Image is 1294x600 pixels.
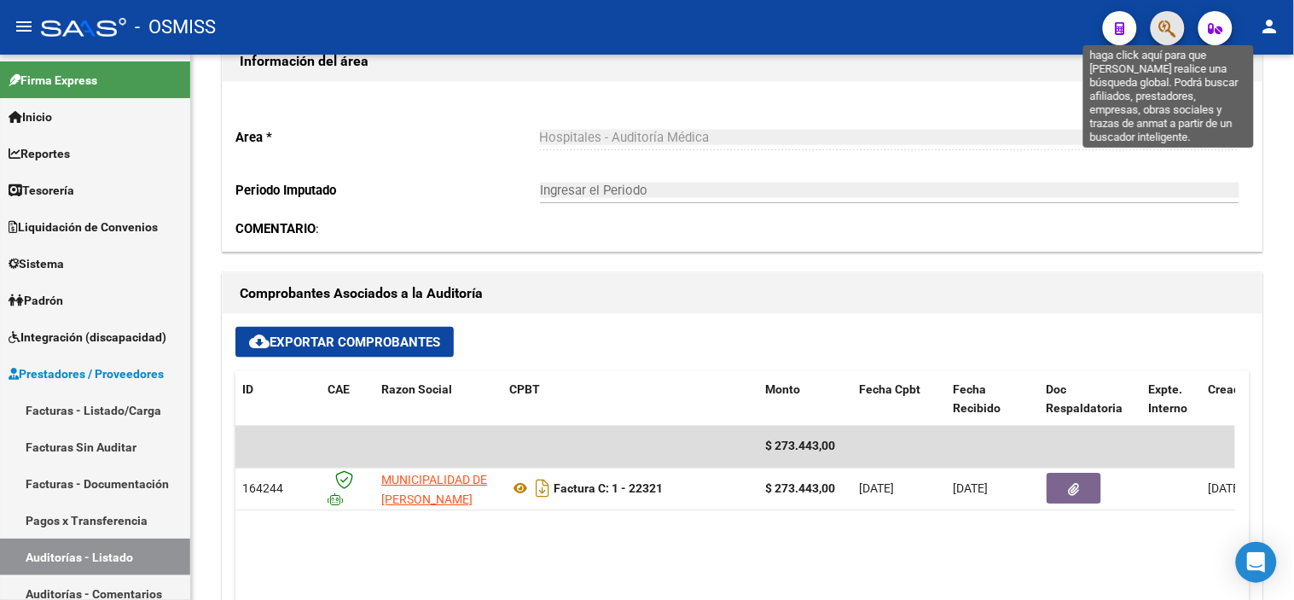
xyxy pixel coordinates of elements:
span: Razon Social [381,382,452,396]
span: 164244 [242,482,283,496]
h1: Información del área [240,48,1245,75]
span: $ 273.443,00 [765,440,835,453]
span: Liquidación de Convenios [9,218,158,236]
strong: Factura C: 1 - 22321 [554,482,663,496]
span: Fecha Cpbt [859,382,920,396]
datatable-header-cell: Doc Respaldatoria [1040,371,1142,428]
span: Monto [765,382,800,396]
span: Exportar Comprobantes [249,335,440,350]
datatable-header-cell: Expte. Interno [1142,371,1202,428]
span: ID [242,382,253,396]
datatable-header-cell: Fecha Cpbt [852,371,946,428]
button: Exportar Comprobantes [235,327,454,358]
span: [DATE] [1209,482,1244,496]
strong: COMENTARIO [235,221,316,236]
span: Inicio [9,108,52,126]
p: Area * [235,128,540,147]
datatable-header-cell: CAE [321,371,374,428]
strong: $ 273.443,00 [765,482,835,496]
div: Open Intercom Messenger [1236,542,1277,583]
datatable-header-cell: Monto [758,371,852,428]
p: Periodo Imputado [235,181,540,200]
mat-icon: person [1260,16,1280,37]
datatable-header-cell: Razon Social [374,371,502,428]
span: [DATE] [953,482,988,496]
span: Doc Respaldatoria [1047,382,1123,416]
span: Tesorería [9,181,74,200]
span: : [235,221,319,236]
span: Prestadores / Proveedores [9,364,164,383]
span: Firma Express [9,71,97,90]
span: CAE [328,382,350,396]
datatable-header-cell: ID [235,371,321,428]
span: - OSMISS [135,9,216,46]
span: Integración (discapacidad) [9,328,166,347]
span: MUNICIPALIDAD DE [PERSON_NAME] [381,474,487,507]
span: CPBT [509,382,540,396]
mat-icon: menu [14,16,34,37]
span: Reportes [9,144,70,163]
h1: Comprobantes Asociados a la Auditoría [240,280,1245,307]
datatable-header-cell: CPBT [502,371,758,428]
span: Expte. Interno [1149,382,1188,416]
span: Fecha Recibido [953,382,1001,416]
span: Hospitales - Auditoría Médica [540,130,710,145]
span: Creado [1209,382,1248,396]
i: Descargar documento [531,475,554,503]
span: Padrón [9,291,63,310]
datatable-header-cell: Fecha Recibido [946,371,1040,428]
span: Sistema [9,254,64,273]
mat-icon: cloud_download [249,331,270,352]
span: [DATE] [859,482,894,496]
